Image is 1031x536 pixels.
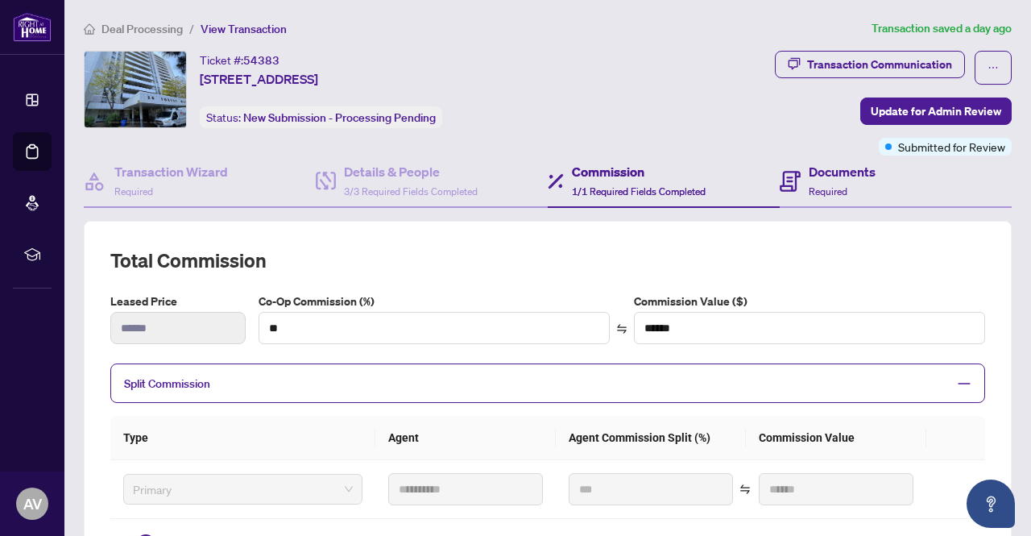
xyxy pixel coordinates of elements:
label: Commission Value ($) [634,293,985,310]
span: [STREET_ADDRESS] [200,69,318,89]
h4: Documents [809,162,876,181]
span: swap [616,323,627,334]
span: Primary [133,477,353,501]
h4: Transaction Wizard [114,162,228,181]
span: swap [739,484,751,495]
div: Transaction Communication [807,52,952,77]
th: Agent [375,416,556,460]
span: minus [957,376,971,391]
h2: Total Commission [110,247,985,273]
span: 1/1 Required Fields Completed [572,185,706,197]
th: Agent Commission Split (%) [556,416,746,460]
th: Type [110,416,375,460]
span: Submitted for Review [898,138,1005,156]
img: logo [13,12,52,42]
span: 54383 [243,53,279,68]
button: Update for Admin Review [860,98,1012,125]
button: Transaction Communication [775,51,965,78]
span: home [84,23,95,35]
span: Required [114,185,153,197]
span: View Transaction [201,22,287,36]
h4: Details & People [344,162,478,181]
label: Leased Price [110,293,246,310]
div: Status: [200,106,442,128]
span: New Submission - Processing Pending [243,110,436,125]
span: ellipsis [988,62,999,73]
span: Required [809,185,847,197]
article: Transaction saved a day ago [872,19,1012,38]
div: Split Commission [110,364,985,403]
th: Commission Value [746,416,926,460]
span: Deal Processing [101,22,183,36]
button: Open asap [967,480,1015,528]
div: Ticket #: [200,51,279,69]
img: IMG-C12307646_1.jpg [85,52,186,127]
label: Co-Op Commission (%) [259,293,610,310]
li: / [189,19,194,38]
span: 3/3 Required Fields Completed [344,185,478,197]
h4: Commission [572,162,706,181]
span: AV [23,492,42,515]
span: Update for Admin Review [871,98,1001,124]
span: Split Commission [124,376,210,391]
